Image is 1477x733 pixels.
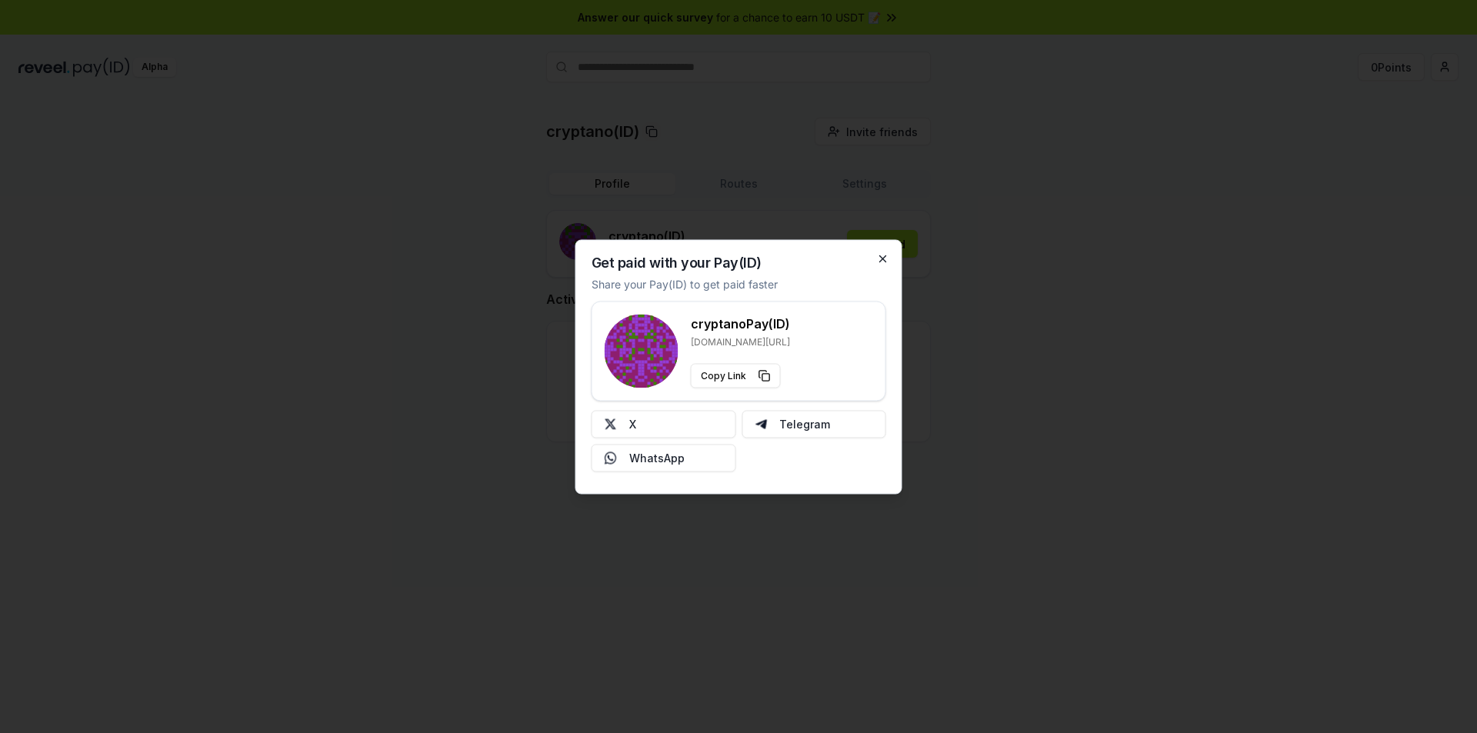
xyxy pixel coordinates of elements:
[691,363,781,388] button: Copy Link
[755,418,767,430] img: Telegram
[691,314,790,332] h3: cryptano Pay(ID)
[592,444,736,471] button: WhatsApp
[691,335,790,348] p: [DOMAIN_NAME][URL]
[592,275,778,292] p: Share your Pay(ID) to get paid faster
[592,255,762,269] h2: Get paid with your Pay(ID)
[605,451,617,464] img: Whatsapp
[605,418,617,430] img: X
[742,410,886,438] button: Telegram
[592,410,736,438] button: X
